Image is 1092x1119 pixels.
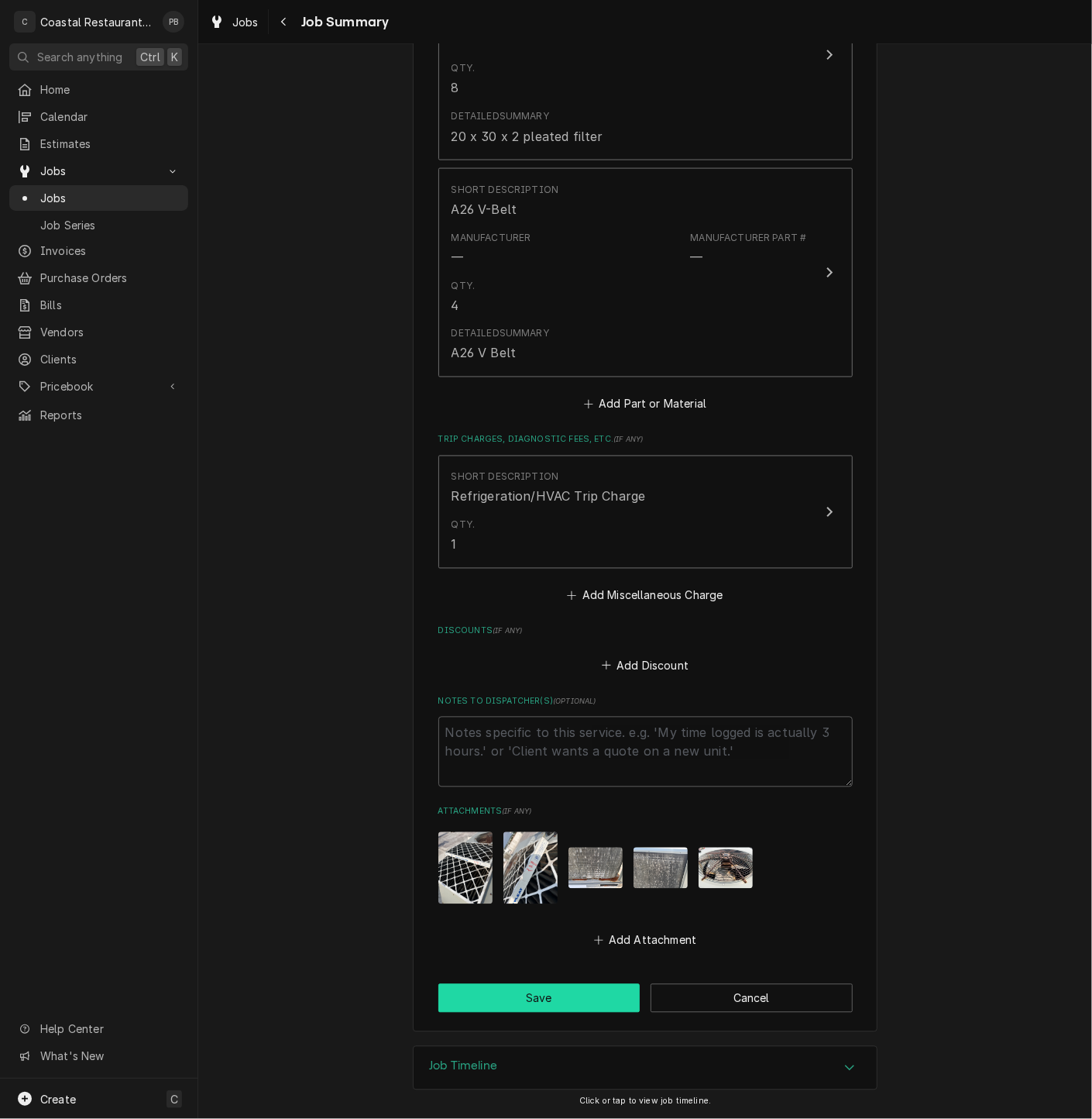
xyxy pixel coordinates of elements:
button: Add Miscellaneous Charge [565,585,726,607]
label: Notes to Dispatcher(s) [438,696,853,708]
span: Invoices [40,243,180,259]
div: 1 [452,535,457,554]
img: qcCPJwVRUilmYkdjyeqx [634,848,688,889]
a: Go to What's New [9,1043,188,1069]
div: Coastal Restaurant Repair [40,14,154,30]
span: Calendar [40,108,180,125]
button: Search anythingCtrlK [9,43,188,71]
img: uMx5OXezTs24noXjf6s9 [568,848,623,889]
div: Short Description [452,470,559,484]
button: Add Attachment [591,930,699,952]
span: Reports [40,407,180,423]
span: Jobs [40,163,157,179]
a: Calendar [9,104,188,129]
div: Manufacturer [452,231,531,267]
span: What's New [40,1048,179,1064]
div: A26 V-Belt [452,200,517,219]
div: Qty. [452,61,476,75]
label: Discounts [438,625,853,638]
img: FjEKCy6bQr6eyavAjlqt [438,832,493,904]
span: Purchase Orders [40,270,180,286]
span: ( optional ) [553,697,596,706]
a: Purchase Orders [9,265,188,291]
a: Go to Jobs [9,158,188,184]
label: Attachments [438,806,853,818]
span: Bills [40,297,180,313]
button: Add Part or Material [581,394,709,415]
a: Go to Help Center [9,1016,188,1042]
div: Phill Blush's Avatar [163,11,184,33]
div: Coastal Restaurant Repair's Avatar [14,11,36,33]
div: Manufacturer [452,231,531,245]
span: K [171,49,178,65]
span: Job Summary [297,12,390,33]
button: Cancel [651,984,853,1013]
a: Estimates [9,131,188,157]
span: Jobs [40,190,180,206]
span: Create [40,1093,76,1106]
span: C [170,1091,178,1107]
div: Button Group [438,984,853,1013]
a: Reports [9,402,188,428]
div: Short Description [452,183,559,197]
span: Ctrl [140,49,160,65]
div: Part Number [690,231,806,267]
span: Job Series [40,217,180,233]
span: Clients [40,351,180,367]
span: Search anything [37,49,122,65]
span: Vendors [40,324,180,340]
a: Clients [9,346,188,372]
span: Jobs [232,14,259,30]
div: A26 V Belt [452,344,517,363]
div: 20 x 30 x 2 pleated filter [452,127,603,146]
span: ( if any ) [502,807,531,816]
span: Home [40,81,180,98]
img: Zl18P6nCRVuuPb6QeGUZ [503,832,558,904]
button: Add Discount [599,655,691,677]
button: Save [438,984,640,1013]
h3: Job Timeline [429,1059,497,1074]
span: Estimates [40,136,180,152]
a: Jobs [203,9,265,35]
img: XEAG0MZ7Tu6gjatJzxxF [699,848,753,889]
div: Job Timeline [413,1046,877,1091]
div: 8 [452,78,459,97]
div: Manufacturer Part # [690,231,806,245]
span: Pricebook [40,378,157,394]
button: Navigate back [272,9,297,34]
a: Jobs [9,185,188,211]
a: Job Series [9,212,188,238]
a: Bills [9,292,188,318]
div: 4 [452,296,459,315]
div: Part Number [690,248,702,267]
span: ( if any ) [493,627,522,635]
div: PB [163,11,184,33]
span: ( if any ) [613,436,643,444]
button: Update Line Item [438,456,853,569]
div: Button Group Row [438,984,853,1013]
a: Home [9,77,188,102]
div: Trip Charges, Diagnostic Fees, etc. [438,434,853,606]
span: Help Center [40,1021,179,1037]
div: Qty. [452,518,476,532]
div: C [14,11,36,33]
a: Vendors [9,319,188,345]
span: Click or tap to view job timeline. [579,1097,711,1107]
div: Refrigeration/HVAC Trip Charge [452,487,646,506]
button: Accordion Details Expand Trigger [414,1047,877,1090]
div: Discounts [438,625,853,677]
div: Qty. [452,279,476,293]
div: Attachments [438,806,853,951]
div: Detailed Summary [452,327,549,341]
div: Notes to Dispatcher(s) [438,696,853,787]
label: Trip Charges, Diagnostic Fees, etc. [438,434,853,446]
div: Detailed Summary [452,109,549,123]
div: Accordion Header [414,1047,877,1090]
div: Manufacturer [452,248,464,267]
a: Go to Pricebook [9,374,188,399]
a: Invoices [9,238,188,263]
button: Update Line Item [438,168,853,378]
